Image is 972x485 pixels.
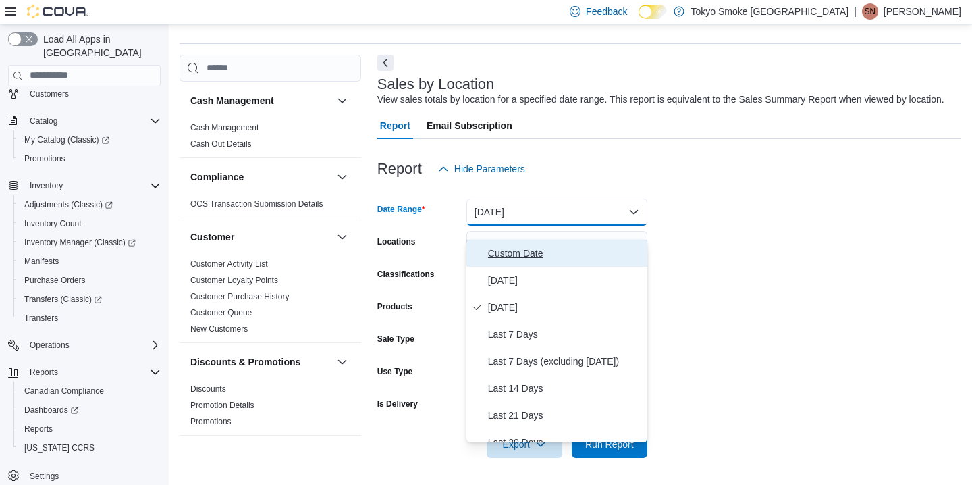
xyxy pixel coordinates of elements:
[19,421,58,437] a: Reports
[19,215,161,232] span: Inventory Count
[30,116,57,126] span: Catalog
[30,367,58,378] span: Reports
[377,93,944,107] div: View sales totals by location for a specified date range. This report is equivalent to the Sales ...
[639,19,639,20] span: Dark Mode
[190,355,331,369] button: Discounts & Promotions
[19,272,91,288] a: Purchase Orders
[24,442,94,453] span: [US_STATE] CCRS
[3,111,166,130] button: Catalog
[334,354,350,370] button: Discounts & Promotions
[865,3,876,20] span: SN
[19,197,161,213] span: Adjustments (Classic)
[377,399,418,409] label: Is Delivery
[13,252,166,271] button: Manifests
[377,161,422,177] h3: Report
[19,440,161,456] span: Washington CCRS
[19,291,161,307] span: Transfers (Classic)
[19,234,161,251] span: Inventory Manager (Classic)
[334,93,350,109] button: Cash Management
[190,170,244,184] h3: Compliance
[190,384,226,394] span: Discounts
[190,199,323,209] span: OCS Transaction Submission Details
[190,276,278,285] a: Customer Loyalty Points
[488,326,642,342] span: Last 7 Days
[19,421,161,437] span: Reports
[190,138,252,149] span: Cash Out Details
[3,363,166,382] button: Reports
[19,402,161,418] span: Dashboards
[380,112,410,139] span: Report
[24,337,75,353] button: Operations
[190,230,234,244] h3: Customer
[24,153,65,164] span: Promotions
[38,32,161,59] span: Load All Apps in [GEOGRAPHIC_DATA]
[13,382,166,401] button: Canadian Compliance
[13,419,166,438] button: Reports
[19,151,71,167] a: Promotions
[180,381,361,435] div: Discounts & Promotions
[13,438,166,457] button: [US_STATE] CCRS
[19,151,161,167] span: Promotions
[24,405,78,415] span: Dashboards
[377,76,495,93] h3: Sales by Location
[13,233,166,252] a: Inventory Manager (Classic)
[24,294,102,305] span: Transfers (Classic)
[190,324,248,334] a: New Customers
[377,334,414,344] label: Sale Type
[24,178,68,194] button: Inventory
[19,383,109,399] a: Canadian Compliance
[487,431,562,458] button: Export
[19,253,64,270] a: Manifests
[190,307,252,318] span: Customer Queue
[377,204,425,215] label: Date Range
[19,253,161,270] span: Manifests
[19,132,115,148] a: My Catalog (Classic)
[19,440,100,456] a: [US_STATE] CCRS
[454,162,525,176] span: Hide Parameters
[24,134,109,145] span: My Catalog (Classic)
[19,383,161,399] span: Canadian Compliance
[488,245,642,261] span: Custom Date
[488,299,642,315] span: [DATE]
[19,272,161,288] span: Purchase Orders
[190,292,290,301] a: Customer Purchase History
[190,355,300,369] h3: Discounts & Promotions
[488,434,642,451] span: Last 30 Days
[190,259,268,270] span: Customer Activity List
[334,169,350,185] button: Compliance
[30,340,70,351] span: Operations
[30,471,59,482] span: Settings
[24,199,113,210] span: Adjustments (Classic)
[24,467,161,484] span: Settings
[24,85,161,102] span: Customers
[3,84,166,103] button: Customers
[190,170,331,184] button: Compliance
[24,337,161,353] span: Operations
[190,94,274,107] h3: Cash Management
[19,234,141,251] a: Inventory Manager (Classic)
[466,240,647,442] div: Select listbox
[3,465,166,485] button: Settings
[13,401,166,419] a: Dashboards
[19,310,161,326] span: Transfers
[334,229,350,245] button: Customer
[190,401,254,410] a: Promotion Details
[24,386,104,397] span: Canadian Compliance
[13,271,166,290] button: Purchase Orders
[24,313,58,324] span: Transfers
[24,178,161,194] span: Inventory
[862,3,878,20] div: Stephanie Neblett
[27,5,88,18] img: Cova
[854,3,857,20] p: |
[24,468,64,484] a: Settings
[572,431,647,458] button: Run Report
[19,402,84,418] a: Dashboards
[190,291,290,302] span: Customer Purchase History
[24,237,136,248] span: Inventory Manager (Classic)
[24,364,161,380] span: Reports
[433,155,531,182] button: Hide Parameters
[488,380,642,397] span: Last 14 Days
[377,55,394,71] button: Next
[639,5,667,19] input: Dark Mode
